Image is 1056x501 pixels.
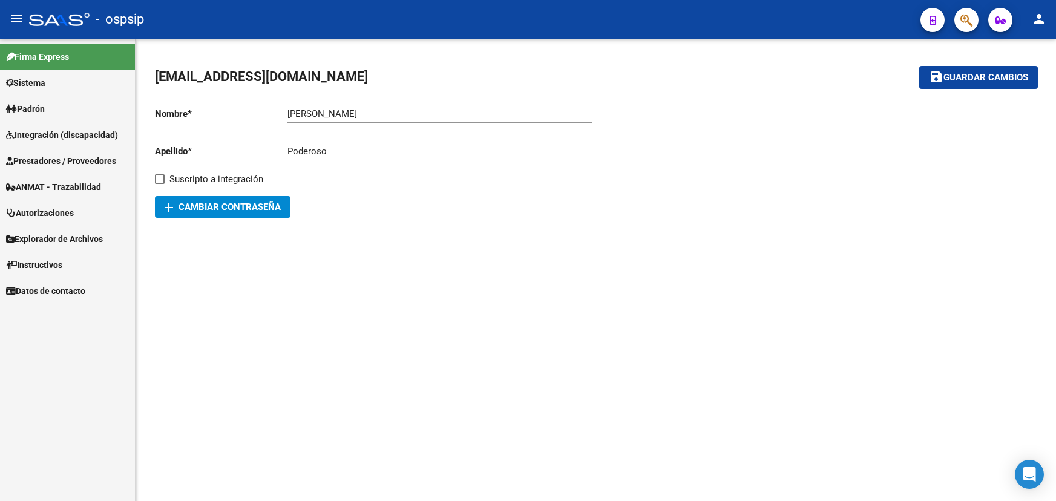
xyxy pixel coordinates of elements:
span: [EMAIL_ADDRESS][DOMAIN_NAME] [155,69,368,84]
span: Firma Express [6,50,69,64]
span: Sistema [6,76,45,90]
span: Padrón [6,102,45,116]
mat-icon: menu [10,11,24,26]
p: Nombre [155,107,287,120]
span: Cambiar Contraseña [165,201,281,212]
mat-icon: add [162,200,176,215]
span: Explorador de Archivos [6,232,103,246]
span: Prestadores / Proveedores [6,154,116,168]
span: Autorizaciones [6,206,74,220]
mat-icon: person [1032,11,1046,26]
p: Apellido [155,145,287,158]
span: - ospsip [96,6,144,33]
span: Guardar cambios [943,73,1028,83]
span: Instructivos [6,258,62,272]
span: Datos de contacto [6,284,85,298]
span: Suscripto a integración [169,172,263,186]
mat-icon: save [929,70,943,84]
button: Guardar cambios [919,66,1038,88]
button: Cambiar Contraseña [155,196,290,218]
div: Open Intercom Messenger [1015,460,1044,489]
span: Integración (discapacidad) [6,128,118,142]
span: ANMAT - Trazabilidad [6,180,101,194]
